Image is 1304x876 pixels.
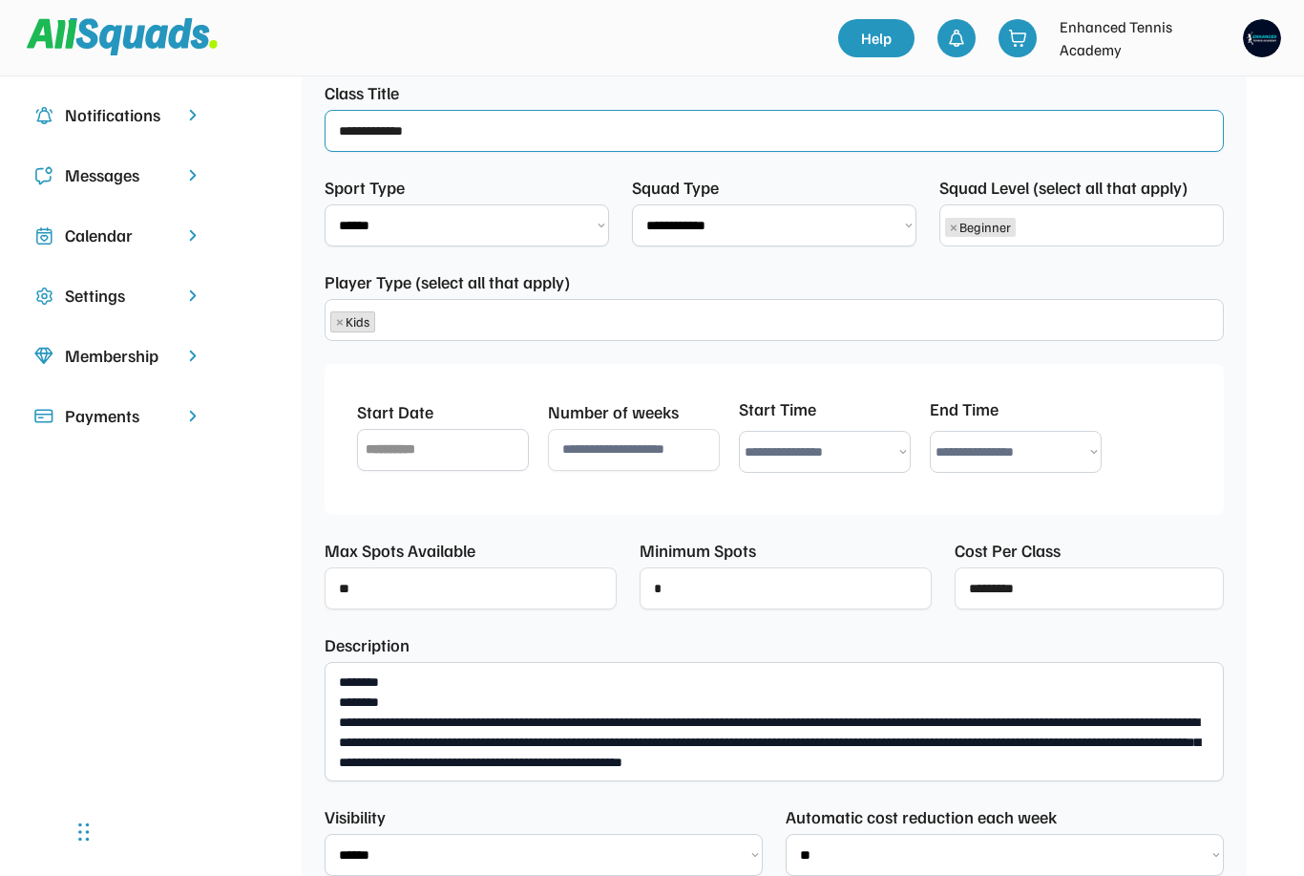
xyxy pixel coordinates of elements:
img: Icon%20copy%204.svg [34,106,53,125]
div: Class Title [325,80,399,106]
div: Max Spots Available [325,538,475,564]
div: End Time [930,396,999,422]
li: Beginner [945,218,1016,237]
img: Icon%20copy%207.svg [34,226,53,246]
img: chevron-right.svg [183,106,202,124]
div: Player Type (select all that apply) [325,269,570,295]
div: Description [325,632,410,658]
div: Squad Type [632,175,737,201]
div: Calendar [65,223,172,248]
div: Start Time [739,396,816,422]
div: Settings [65,283,172,309]
div: Payments [65,403,172,429]
img: IMG_0194.png [1243,19,1281,57]
div: Enhanced Tennis Academy [1060,15,1231,61]
img: bell-03%20%281%29.svg [947,29,966,48]
img: chevron-right.svg [183,347,202,365]
div: Membership [65,343,172,369]
img: Icon%20copy%205.svg [34,166,53,185]
img: shopping-cart-01%20%281%29.svg [1008,29,1027,48]
div: Cost Per Class [955,538,1061,564]
img: Icon%20copy%2016.svg [34,287,53,306]
div: Messages [65,162,172,188]
a: Help [838,19,915,57]
img: chevron-right.svg [183,287,202,305]
span: × [336,315,344,329]
span: × [950,221,957,234]
img: chevron-right.svg [183,407,202,425]
img: chevron-right.svg [183,226,202,245]
div: Start Date [357,399,433,425]
div: Squad Level (select all that apply) [939,175,1188,201]
img: Icon%20copy%208.svg [34,347,53,366]
li: Kids [330,311,375,332]
div: Notifications [65,102,172,128]
div: Number of weeks [548,399,679,425]
div: Automatic cost reduction each week [786,804,1057,830]
div: Visibility [325,804,430,830]
img: Icon%20%2815%29.svg [34,407,53,426]
img: chevron-right.svg [183,166,202,184]
img: Squad%20Logo.svg [27,18,218,54]
div: Sport Type [325,175,430,201]
div: Minimum Spots [640,538,756,564]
